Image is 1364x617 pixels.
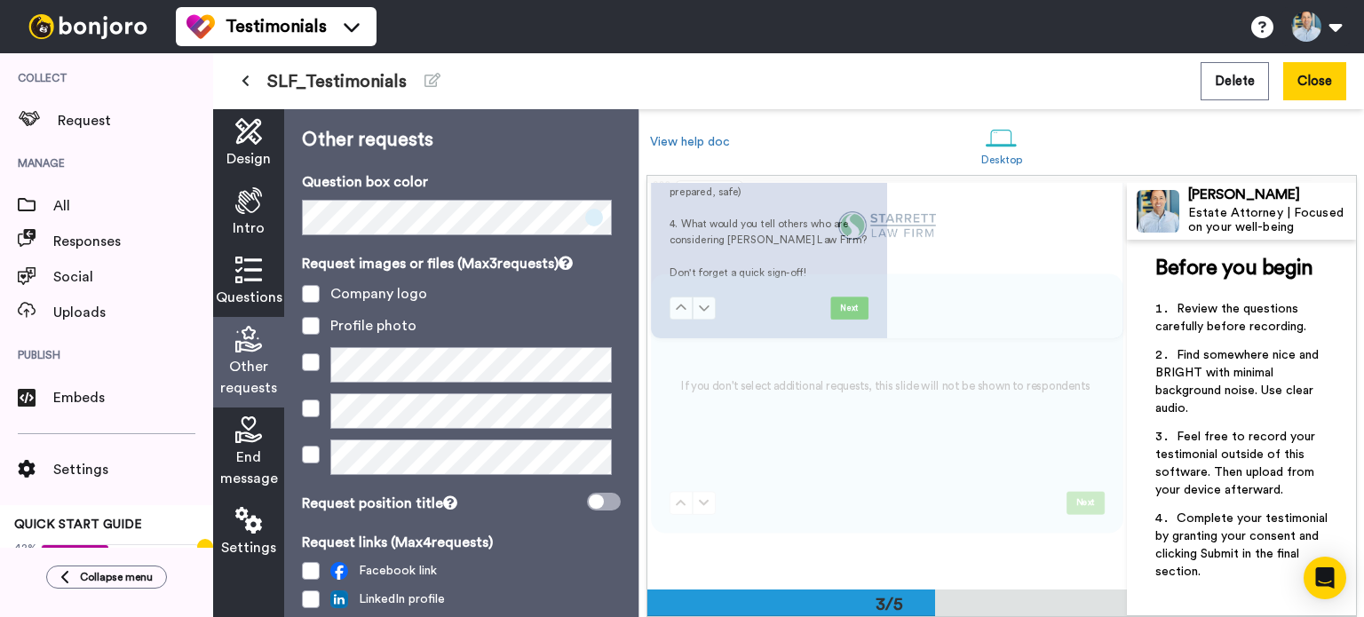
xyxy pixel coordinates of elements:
[330,590,348,608] img: linked-in.png
[302,493,457,514] div: Request position title
[221,537,276,558] span: Settings
[1155,349,1322,415] span: Find somewhere nice and BRIGHT with minimal background noise. Use clear audio.
[14,541,37,555] span: 42%
[981,154,1023,166] div: Desktop
[1155,512,1331,578] span: Complete your testimonial by granting your consent and clicking Submit in the final section.
[226,14,327,39] span: Testimonials
[46,566,167,589] button: Collapse menu
[267,69,407,94] span: SLF_Testimonials
[58,110,213,131] span: Request
[1137,190,1179,233] img: Profile Image
[302,171,621,193] p: Question box color
[302,127,621,154] p: Other requests
[972,114,1032,175] a: Desktop
[53,459,213,480] span: Settings
[1067,491,1105,514] button: Next
[80,570,153,584] span: Collapse menu
[220,356,277,399] span: Other requests
[302,253,621,274] p: Request images or files (Max 3 requests)
[650,136,730,148] a: View help doc
[670,378,1101,394] h2: If you don't select additional requests, this slide will not be shown to respondents
[330,590,445,608] span: LinkedIn profile
[21,14,155,39] img: bj-logo-header-white.svg
[53,231,213,252] span: Responses
[233,218,265,239] span: Intro
[330,562,437,580] span: Facebook link
[53,195,213,217] span: All
[1155,303,1306,333] span: Review the questions carefully before recording.
[14,518,142,531] span: QUICK START GUIDE
[1304,557,1346,599] div: Open Intercom Messenger
[330,283,427,305] div: Company logo
[1283,62,1346,100] button: Close
[1155,431,1319,496] span: Feel free to record your testimonial outside of this software. Then upload from your device after...
[330,562,348,580] img: facebook.svg
[846,592,932,617] div: 3/5
[1188,206,1355,236] div: Estate Attorney | Focused on your well-being
[53,302,213,323] span: Uploads
[53,266,213,288] span: Social
[302,532,621,553] p: Request links (Max 4 requests)
[1188,186,1355,203] div: [PERSON_NAME]
[53,387,213,408] span: Embeds
[1201,62,1269,100] button: Delete
[1155,257,1312,279] span: Before you begin
[220,447,278,489] span: End message
[226,148,271,170] span: Design
[186,12,215,41] img: tm-color.svg
[197,539,213,555] div: Tooltip anchor
[216,287,282,308] span: Questions
[330,315,416,336] div: Profile photo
